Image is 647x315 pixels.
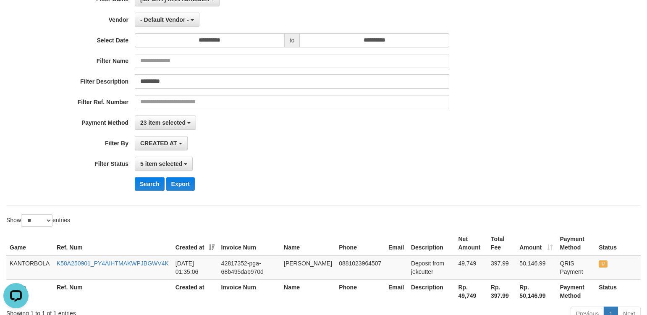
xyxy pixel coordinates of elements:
td: 397.99 [487,255,516,280]
td: [DATE] 01:35:06 [172,255,218,280]
td: 50,146.99 [516,255,556,280]
td: Deposit from jekcutter [408,255,455,280]
td: 49,749 [455,255,488,280]
th: Email [385,279,408,303]
th: Amount: activate to sort column ascending [516,231,556,255]
th: Created at: activate to sort column ascending [172,231,218,255]
th: Invoice Num [218,231,280,255]
a: K58A250901_PY4AIHTMAKWPJBGWV4K [57,260,169,267]
span: to [284,33,300,47]
span: 23 item selected [140,119,186,126]
th: Status [595,231,641,255]
th: Phone [335,279,385,303]
button: Search [135,177,165,191]
th: Invoice Num [218,279,280,303]
th: Rp. 50,146.99 [516,279,556,303]
th: Status [595,279,641,303]
th: Description [408,279,455,303]
td: 0881023964507 [335,255,385,280]
th: Description [408,231,455,255]
button: - Default Vendor - [135,13,199,27]
span: UNPAID [599,260,607,268]
th: Payment Method [557,231,596,255]
span: 5 item selected [140,160,182,167]
button: 23 item selected [135,115,196,130]
th: Phone [335,231,385,255]
td: 42817352-pga-68b495dab970d [218,255,280,280]
td: QRIS Payment [557,255,596,280]
th: Name [280,279,335,303]
th: Payment Method [557,279,596,303]
button: Export [166,177,195,191]
th: Net Amount [455,231,488,255]
span: CREATED AT [140,140,177,147]
th: Game [6,231,53,255]
button: 5 item selected [135,157,193,171]
th: Name [280,231,335,255]
th: Ref. Num [53,279,172,303]
td: KANTORBOLA [6,255,53,280]
span: - Default Vendor - [140,16,189,23]
th: Ref. Num [53,231,172,255]
th: Rp. 397.99 [487,279,516,303]
th: Created at [172,279,218,303]
th: Email [385,231,408,255]
th: Total Fee [487,231,516,255]
button: Open LiveChat chat widget [3,3,29,29]
button: CREATED AT [135,136,188,150]
td: [PERSON_NAME] [280,255,335,280]
select: Showentries [21,214,52,227]
th: Rp. 49,749 [455,279,488,303]
label: Show entries [6,214,70,227]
